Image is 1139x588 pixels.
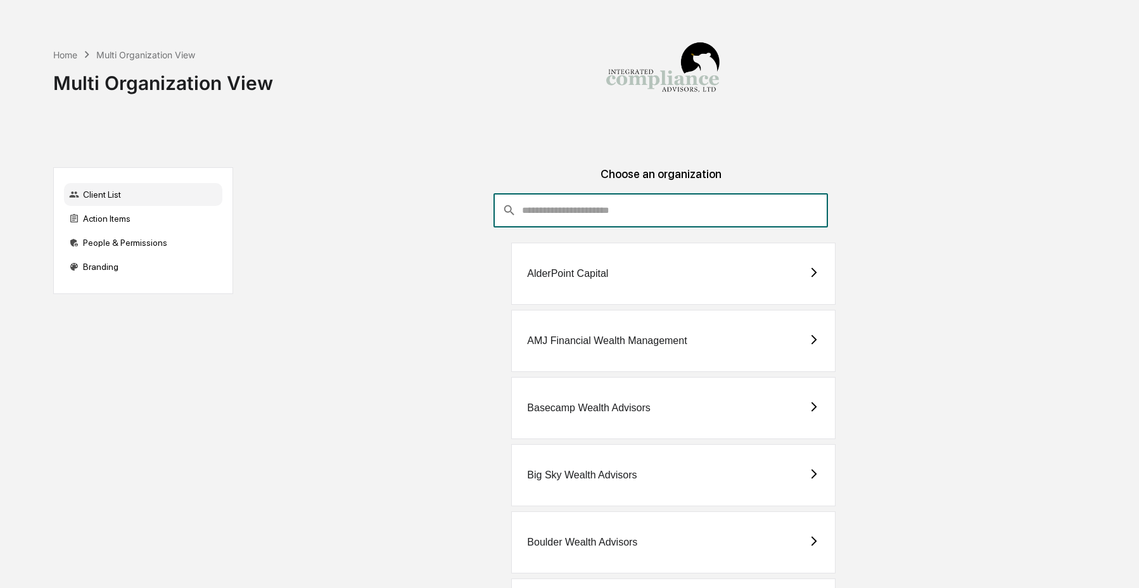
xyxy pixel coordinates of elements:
[527,335,687,347] div: AMJ Financial Wealth Management
[64,207,222,230] div: Action Items
[53,49,77,60] div: Home
[527,268,608,279] div: AlderPoint Capital
[527,537,637,548] div: Boulder Wealth Advisors
[64,183,222,206] div: Client List
[527,470,637,481] div: Big Sky Wealth Advisors
[53,61,273,94] div: Multi Organization View
[64,255,222,278] div: Branding
[527,402,650,414] div: Basecamp Wealth Advisors
[64,231,222,254] div: People & Permissions
[599,10,726,137] img: Integrated Compliance Advisors
[493,193,827,227] div: consultant-dashboard__filter-organizations-search-bar
[96,49,195,60] div: Multi Organization View
[243,167,1078,193] div: Choose an organization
